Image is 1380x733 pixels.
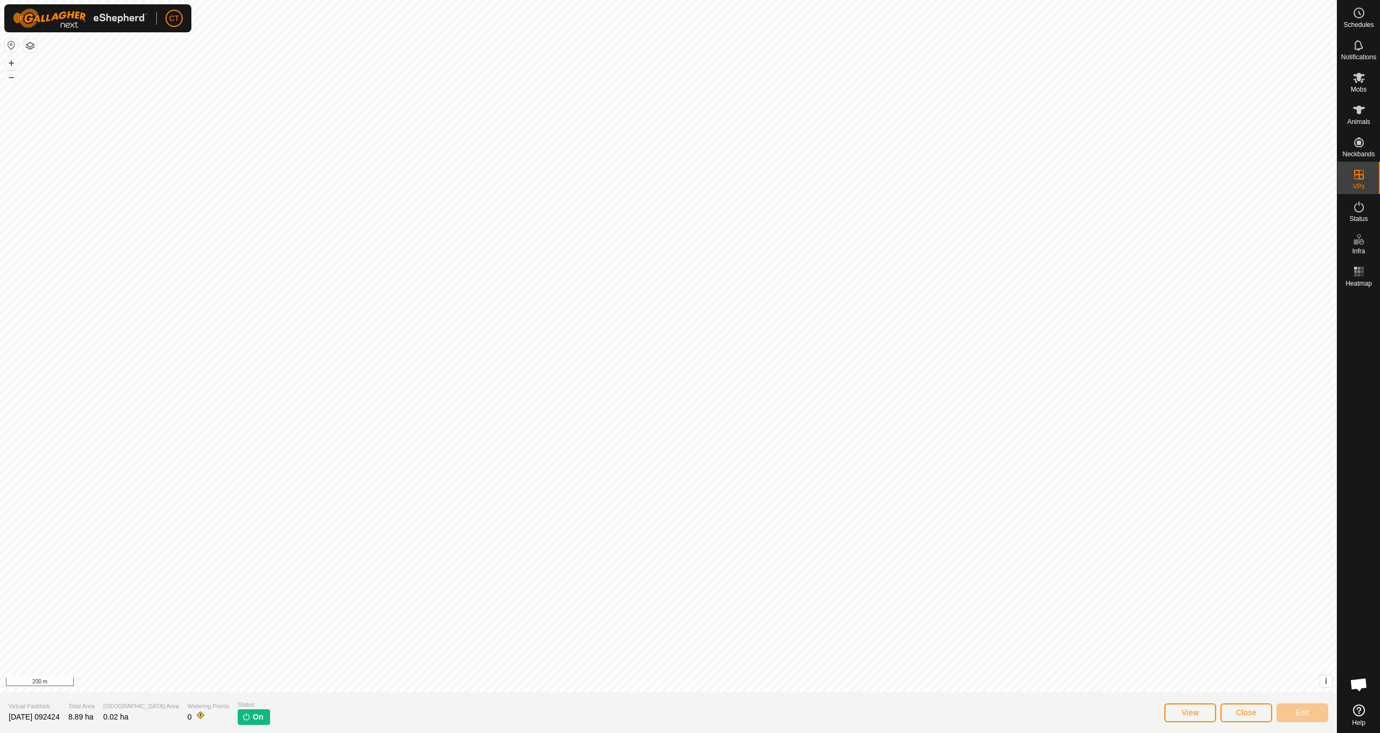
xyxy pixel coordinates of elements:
[188,702,229,711] span: Watering Points
[1349,216,1368,222] span: Status
[1352,720,1365,726] span: Help
[1342,151,1375,157] span: Neckbands
[1320,675,1332,687] button: i
[1343,668,1375,701] div: Open chat
[103,713,129,721] span: 0.02 ha
[5,39,18,52] button: Reset Map
[1341,54,1376,60] span: Notifications
[1345,280,1372,287] span: Heatmap
[1295,708,1309,717] span: Edit
[1351,86,1367,93] span: Mobs
[1220,703,1272,722] button: Close
[13,9,148,28] img: Gallagher Logo
[68,702,95,711] span: Total Area
[5,71,18,84] button: –
[5,57,18,70] button: +
[24,39,37,52] button: Map Layers
[1325,676,1327,686] span: i
[1352,248,1365,254] span: Infra
[188,713,192,721] span: 0
[169,13,180,24] span: CT
[242,713,251,721] img: turn-on
[1182,708,1199,717] span: View
[626,678,666,688] a: Privacy Policy
[1343,22,1374,28] span: Schedules
[238,700,270,709] span: Status
[1347,119,1370,125] span: Animals
[1236,708,1257,717] span: Close
[1276,703,1328,722] button: Edit
[68,713,94,721] span: 8.89 ha
[253,711,263,723] span: On
[103,702,179,711] span: [GEOGRAPHIC_DATA] Area
[1337,700,1380,730] a: Help
[679,678,711,688] a: Contact Us
[9,713,60,721] span: [DATE] 092424
[9,702,60,711] span: Virtual Paddock
[1164,703,1216,722] button: View
[1353,183,1364,190] span: VPs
